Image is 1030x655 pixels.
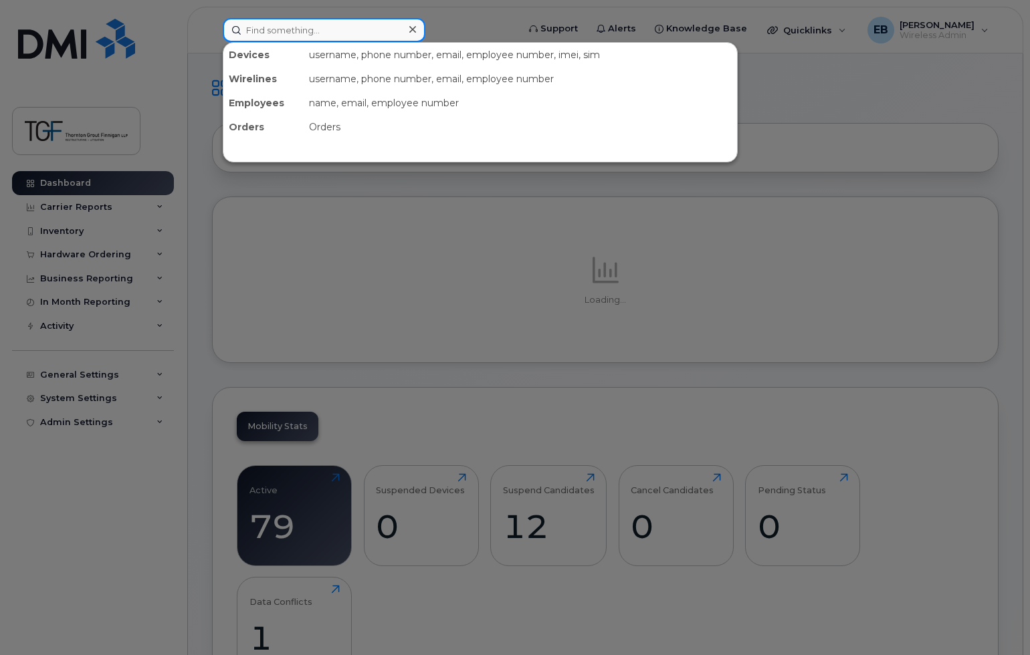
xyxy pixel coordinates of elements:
[223,43,304,67] div: Devices
[304,115,737,139] div: Orders
[304,43,737,67] div: username, phone number, email, employee number, imei, sim
[223,115,304,139] div: Orders
[304,67,737,91] div: username, phone number, email, employee number
[223,91,304,115] div: Employees
[223,67,304,91] div: Wirelines
[304,91,737,115] div: name, email, employee number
